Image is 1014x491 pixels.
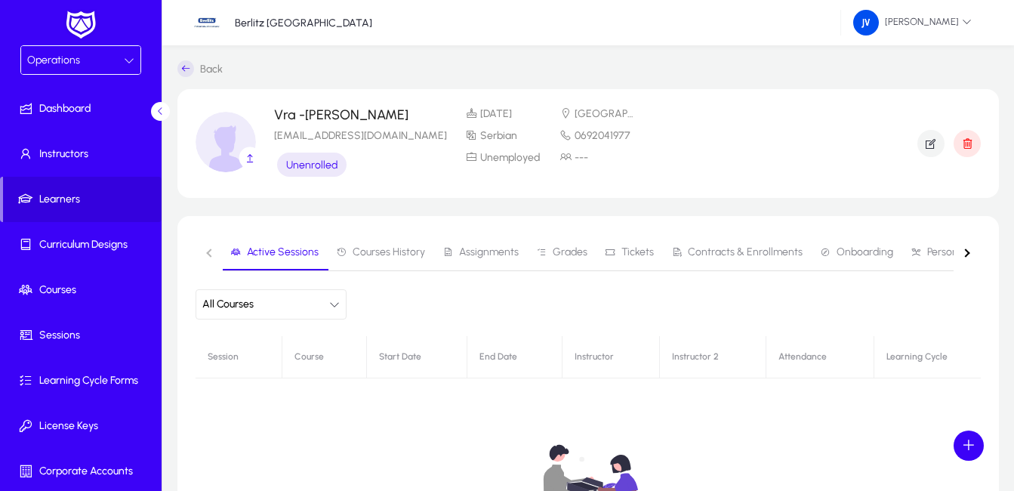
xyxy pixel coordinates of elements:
[27,54,80,66] span: Operations
[247,247,319,258] span: Active Sessions
[3,283,165,298] span: Courses
[3,131,165,177] a: Instructors
[3,403,165,449] a: License Keys
[853,10,972,36] span: [PERSON_NAME]
[3,358,165,403] a: Learning Cycle Forms
[688,247,803,258] span: Contracts & Enrollments
[459,247,519,258] span: Assignments
[841,9,984,36] button: [PERSON_NAME]
[274,128,447,144] p: [EMAIL_ADDRESS][DOMAIN_NAME]
[3,147,165,162] span: Instructors
[480,151,540,164] span: Unemployed
[3,464,165,479] span: Corporate Accounts
[575,151,588,164] span: ---
[196,112,256,172] img: profile_image
[235,17,372,29] p: Berlitz [GEOGRAPHIC_DATA]
[62,9,100,41] img: white-logo.png
[286,159,337,171] span: Unenrolled
[480,129,517,142] span: Serbian
[3,222,165,267] a: Curriculum Designs
[621,247,654,258] span: Tickets
[3,373,165,388] span: Learning Cycle Forms
[575,107,639,120] span: [GEOGRAPHIC_DATA]
[3,267,165,313] a: Courses
[3,86,165,131] a: Dashboard
[480,107,512,120] span: [DATE]
[575,129,630,142] span: 0692041977
[274,107,447,122] p: Vra -[PERSON_NAME]
[193,8,221,37] img: 34.jpg
[177,60,223,77] a: Back
[837,247,893,258] span: Onboarding
[853,10,879,36] img: 162.png
[3,192,162,207] span: Learners
[3,328,165,343] span: Sessions
[3,313,165,358] a: Sessions
[3,237,165,252] span: Curriculum Designs
[3,418,165,434] span: License Keys
[353,247,425,258] span: Courses History
[202,289,254,320] span: All Courses
[3,101,165,116] span: Dashboard
[553,247,587,258] span: Grades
